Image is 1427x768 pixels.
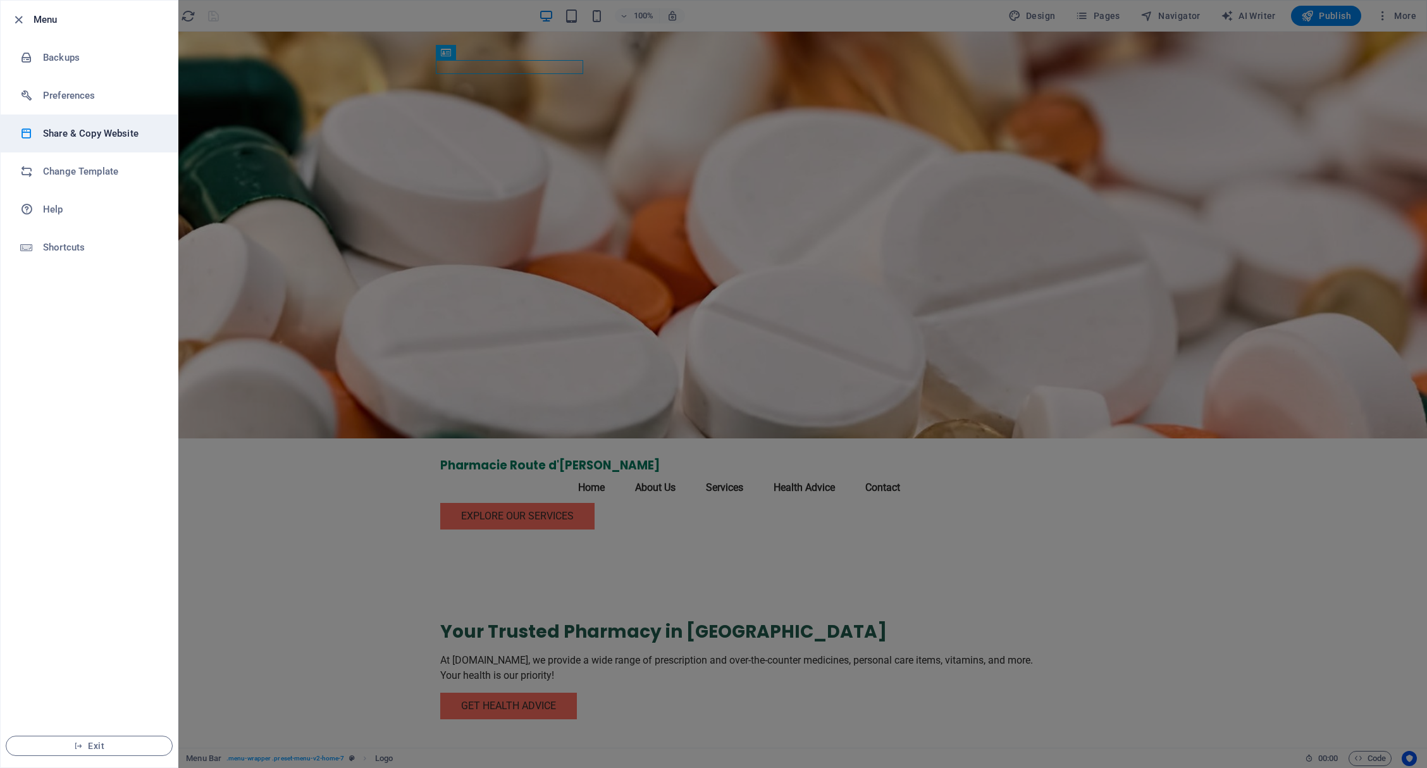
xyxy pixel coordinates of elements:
[43,126,160,141] h6: Share & Copy Website
[34,12,168,27] h6: Menu
[43,50,160,65] h6: Backups
[43,240,160,255] h6: Shortcuts
[43,202,160,217] h6: Help
[16,741,162,751] span: Exit
[43,164,160,179] h6: Change Template
[1,190,178,228] a: Help
[43,88,160,103] h6: Preferences
[6,736,173,756] button: Exit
